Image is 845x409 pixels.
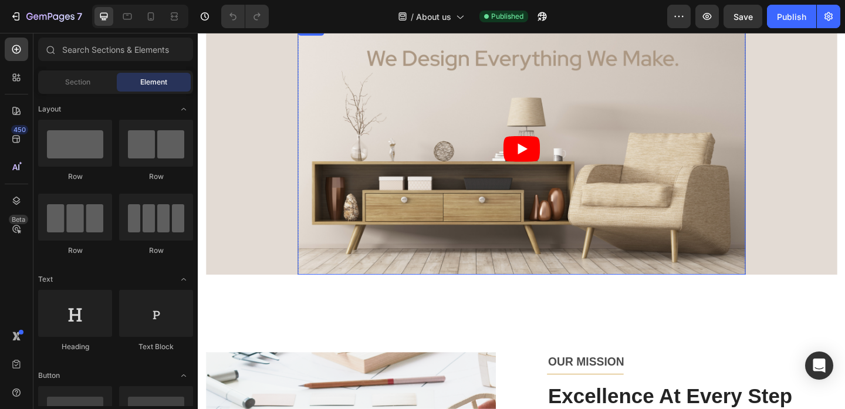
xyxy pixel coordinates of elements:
span: / [411,11,414,23]
span: Layout [38,104,61,114]
div: Row [119,245,193,256]
span: Button [38,370,60,381]
button: Save [724,5,762,28]
button: Play [332,112,372,140]
div: Publish [777,11,806,23]
span: Published [491,11,523,22]
span: Toggle open [174,366,193,385]
input: Search Sections & Elements [38,38,193,61]
div: Beta [9,215,28,224]
button: 7 [5,5,87,28]
iframe: Design area [198,33,845,409]
p: 7 [77,9,82,23]
span: Toggle open [174,270,193,289]
p: Excellence At Every Step [381,382,694,409]
div: Row [119,171,193,182]
div: Text Block [119,342,193,352]
div: Open Intercom Messenger [805,351,833,380]
div: Heading [38,342,112,352]
span: About us [416,11,451,23]
span: Element [140,77,167,87]
span: Text [38,274,53,285]
span: Section [65,77,90,87]
p: OUR MISSION [381,349,694,367]
span: Save [734,12,753,22]
div: Undo/Redo [221,5,269,28]
div: Row [38,245,112,256]
span: Toggle open [174,100,193,119]
div: 450 [11,125,28,134]
div: Row [38,171,112,182]
button: Publish [767,5,816,28]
